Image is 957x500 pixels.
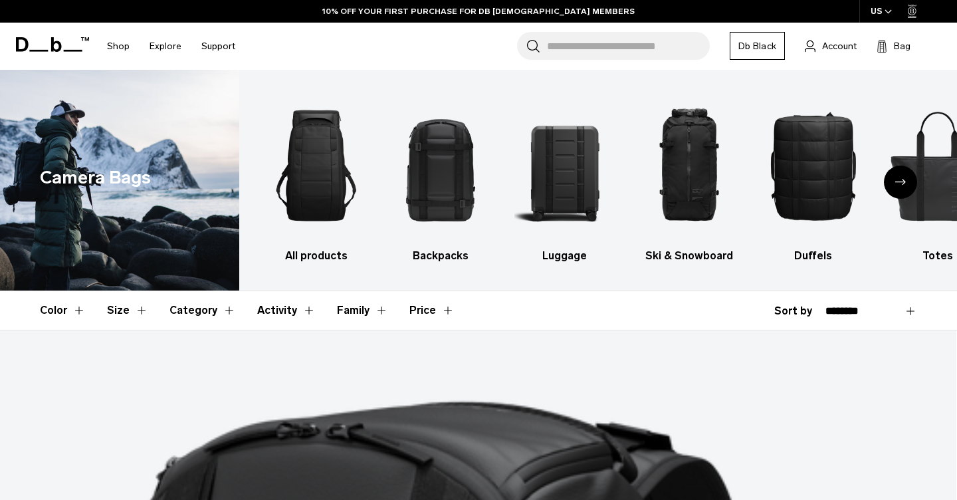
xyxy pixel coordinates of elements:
[390,90,491,264] li: 2 / 10
[639,248,740,264] h3: Ski & Snowboard
[257,291,316,330] button: Toggle Filter
[805,38,857,54] a: Account
[894,39,910,53] span: Bag
[639,90,740,241] img: Db
[763,90,864,241] img: Db
[877,38,910,54] button: Bag
[266,90,367,264] a: Db All products
[150,23,181,70] a: Explore
[40,164,151,191] h1: Camera Bags
[822,39,857,53] span: Account
[390,90,491,264] a: Db Backpacks
[201,23,235,70] a: Support
[763,248,864,264] h3: Duffels
[390,90,491,241] img: Db
[107,23,130,70] a: Shop
[763,90,864,264] a: Db Duffels
[40,291,86,330] button: Toggle Filter
[639,90,740,264] a: Db Ski & Snowboard
[266,90,367,241] img: Db
[763,90,864,264] li: 5 / 10
[409,291,455,330] button: Toggle Price
[107,291,148,330] button: Toggle Filter
[514,90,615,264] a: Db Luggage
[337,291,388,330] button: Toggle Filter
[390,248,491,264] h3: Backpacks
[884,166,917,199] div: Next slide
[266,90,367,264] li: 1 / 10
[266,248,367,264] h3: All products
[322,5,635,17] a: 10% OFF YOUR FIRST PURCHASE FOR DB [DEMOGRAPHIC_DATA] MEMBERS
[97,23,245,70] nav: Main Navigation
[169,291,236,330] button: Toggle Filter
[514,90,615,264] li: 3 / 10
[514,90,615,241] img: Db
[639,90,740,264] li: 4 / 10
[514,248,615,264] h3: Luggage
[730,32,785,60] a: Db Black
